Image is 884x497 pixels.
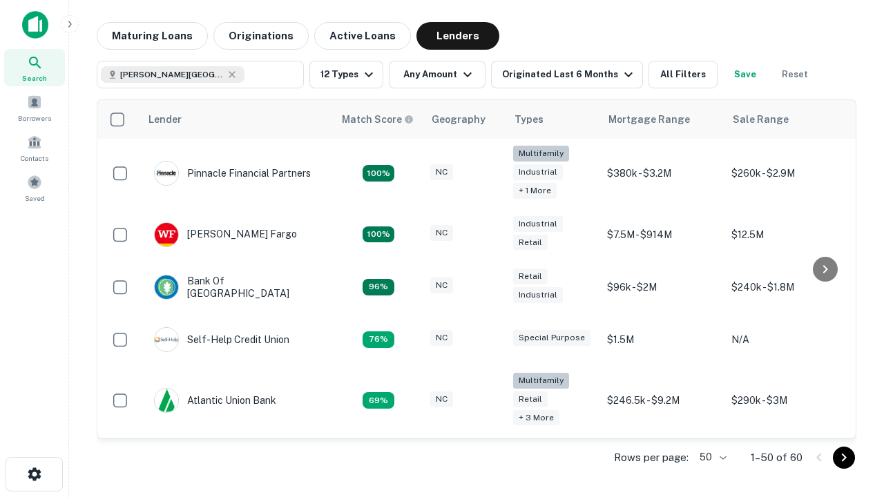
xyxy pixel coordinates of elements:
div: Matching Properties: 26, hasApolloMatch: undefined [363,165,394,182]
img: picture [155,275,178,299]
button: Originations [213,22,309,50]
div: Types [515,111,544,128]
a: Search [4,49,65,86]
div: Retail [513,391,548,407]
td: $380k - $3.2M [600,139,724,208]
div: NC [430,225,453,241]
button: Maturing Loans [97,22,208,50]
div: NC [430,277,453,293]
td: $96k - $2M [600,261,724,313]
th: Mortgage Range [600,100,724,139]
th: Types [506,100,600,139]
iframe: Chat Widget [815,342,884,409]
span: Contacts [21,153,48,164]
img: picture [155,328,178,351]
th: Sale Range [724,100,849,139]
img: picture [155,389,178,412]
td: $7.5M - $914M [600,208,724,261]
div: Multifamily [513,373,569,389]
span: Search [22,72,47,84]
button: All Filters [648,61,718,88]
span: Saved [25,193,45,204]
div: 50 [694,447,729,467]
div: [PERSON_NAME] Fargo [154,222,297,247]
td: $1.5M [600,313,724,366]
span: Borrowers [18,113,51,124]
img: capitalize-icon.png [22,11,48,39]
p: Rows per page: [614,449,689,466]
div: Multifamily [513,146,569,162]
button: Active Loans [314,22,411,50]
th: Geography [423,100,506,139]
div: Originated Last 6 Months [502,66,637,83]
div: Capitalize uses an advanced AI algorithm to match your search with the best lender. The match sco... [342,112,414,127]
td: N/A [724,313,849,366]
div: Industrial [513,216,563,232]
div: Atlantic Union Bank [154,388,276,413]
div: Self-help Credit Union [154,327,289,352]
a: Contacts [4,129,65,166]
div: NC [430,391,453,407]
div: Matching Properties: 11, hasApolloMatch: undefined [363,331,394,348]
td: $260k - $2.9M [724,139,849,208]
div: Mortgage Range [608,111,690,128]
div: Special Purpose [513,330,590,346]
div: Retail [513,235,548,251]
p: 1–50 of 60 [751,449,803,466]
div: Pinnacle Financial Partners [154,161,311,186]
button: Go to next page [833,447,855,469]
button: Lenders [416,22,499,50]
button: Reset [773,61,817,88]
div: Matching Properties: 15, hasApolloMatch: undefined [363,226,394,243]
th: Lender [140,100,334,139]
button: Save your search to get updates of matches that match your search criteria. [723,61,767,88]
td: $290k - $3M [724,366,849,436]
div: Bank Of [GEOGRAPHIC_DATA] [154,275,320,300]
div: Geography [432,111,486,128]
th: Capitalize uses an advanced AI algorithm to match your search with the best lender. The match sco... [334,100,423,139]
div: NC [430,330,453,346]
span: [PERSON_NAME][GEOGRAPHIC_DATA], [GEOGRAPHIC_DATA] [120,68,224,81]
div: Sale Range [733,111,789,128]
h6: Match Score [342,112,411,127]
div: Industrial [513,164,563,180]
a: Borrowers [4,89,65,126]
img: picture [155,223,178,246]
div: Lender [148,111,182,128]
div: + 1 more [513,183,557,199]
div: Retail [513,269,548,284]
a: Saved [4,169,65,206]
div: Matching Properties: 10, hasApolloMatch: undefined [363,392,394,409]
td: $246.5k - $9.2M [600,366,724,436]
div: + 3 more [513,410,559,426]
button: 12 Types [309,61,383,88]
button: Originated Last 6 Months [491,61,643,88]
button: Any Amount [389,61,486,88]
img: picture [155,162,178,185]
td: $12.5M [724,208,849,261]
div: NC [430,164,453,180]
div: Matching Properties: 14, hasApolloMatch: undefined [363,279,394,295]
div: Industrial [513,287,563,303]
td: $240k - $1.8M [724,261,849,313]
